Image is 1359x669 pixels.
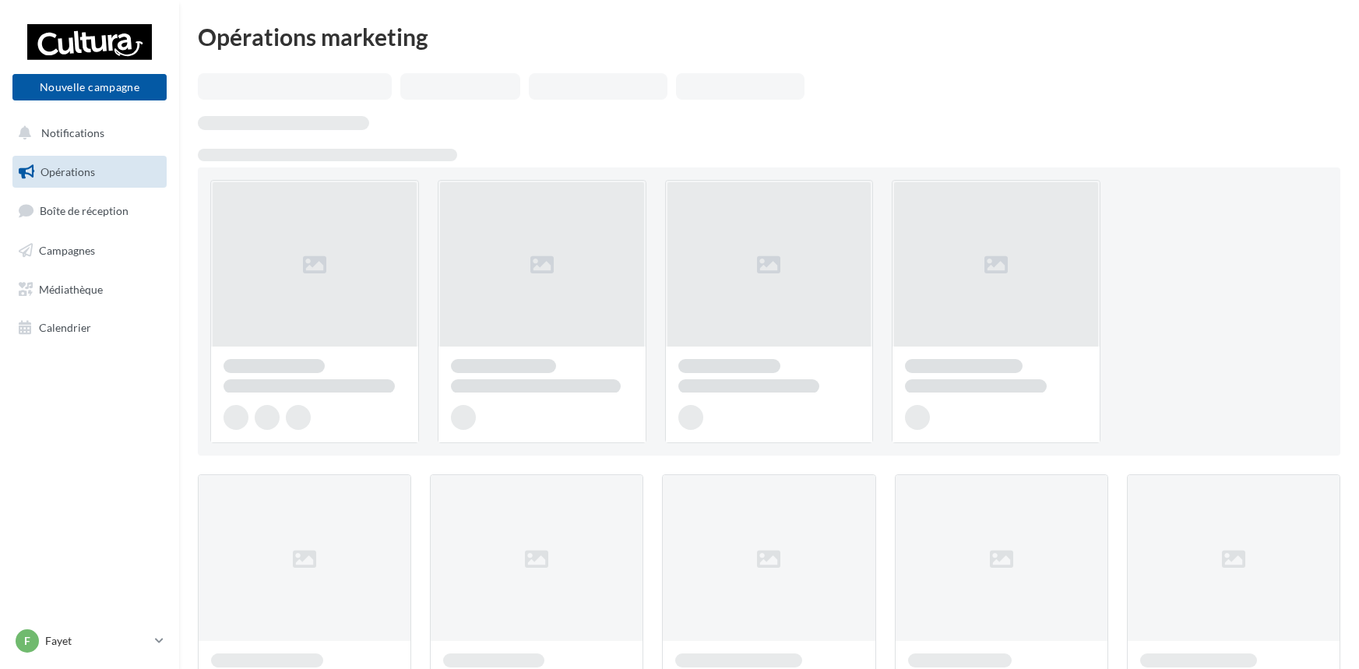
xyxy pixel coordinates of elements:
span: Opérations [40,165,95,178]
button: Notifications [9,117,164,150]
a: F Fayet [12,626,167,656]
span: Calendrier [39,321,91,334]
span: Campagnes [39,244,95,257]
a: Médiathèque [9,273,170,306]
span: Médiathèque [39,282,103,295]
p: Fayet [45,633,149,649]
a: Opérations [9,156,170,188]
a: Boîte de réception [9,194,170,227]
a: Calendrier [9,312,170,344]
span: Notifications [41,126,104,139]
span: F [24,633,30,649]
button: Nouvelle campagne [12,74,167,100]
a: Campagnes [9,234,170,267]
div: Opérations marketing [198,25,1340,48]
span: Boîte de réception [40,204,129,217]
